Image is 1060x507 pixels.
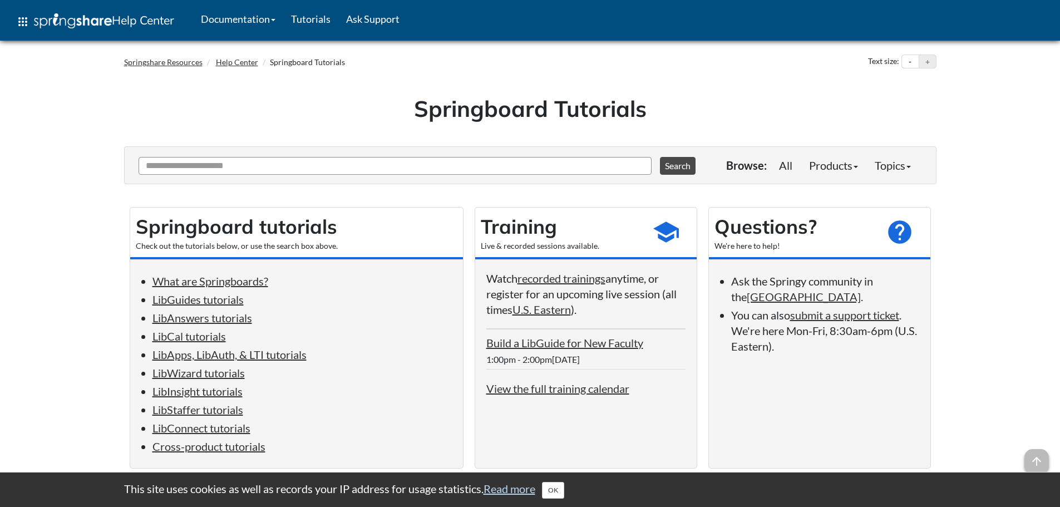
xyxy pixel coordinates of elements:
[152,274,268,288] a: What are Springboards?
[902,55,919,68] button: Decrease text size
[486,382,629,395] a: View the full training calendar
[152,329,226,343] a: LibCal tutorials
[34,13,112,28] img: Springshare
[152,293,244,306] a: LibGuides tutorials
[1024,449,1049,474] span: arrow_upward
[652,218,680,246] span: school
[152,348,307,361] a: LibApps, LibAuth, & LTI tutorials
[481,240,641,252] div: Live & recorded sessions available.
[919,55,936,68] button: Increase text size
[747,290,861,303] a: [GEOGRAPHIC_DATA]
[136,213,457,240] h2: Springboard tutorials
[152,421,250,435] a: LibConnect tutorials
[731,307,919,354] li: You can also . We're here Mon-Fri, 8:30am-6pm (U.S. Eastern).
[801,154,866,176] a: Products
[113,481,948,499] div: This site uses cookies as well as records your IP address for usage statistics.
[486,270,686,317] p: Watch anytime, or register for an upcoming live session (all times ).
[338,5,407,33] a: Ask Support
[731,273,919,304] li: Ask the Springy community in the .
[193,5,283,33] a: Documentation
[16,15,29,28] span: apps
[714,240,875,252] div: We're here to help!
[726,157,767,173] p: Browse:
[542,482,564,499] button: Close
[512,303,571,316] a: U.S. Eastern
[8,5,182,38] a: apps Help Center
[1024,450,1049,464] a: arrow_upward
[152,366,245,380] a: LibWizard tutorials
[152,311,252,324] a: LibAnswers tutorials
[112,13,174,27] span: Help Center
[886,218,914,246] span: help
[152,440,265,453] a: Cross-product tutorials
[152,403,243,416] a: LibStaffer tutorials
[790,308,899,322] a: submit a support ticket
[486,354,580,365] span: 1:00pm - 2:00pm[DATE]
[660,157,696,175] button: Search
[283,5,338,33] a: Tutorials
[866,154,919,176] a: Topics
[771,154,801,176] a: All
[152,385,243,398] a: LibInsight tutorials
[136,240,457,252] div: Check out the tutorials below, or use the search box above.
[260,57,345,68] li: Springboard Tutorials
[484,482,535,495] a: Read more
[124,57,203,67] a: Springshare Resources
[866,55,901,69] div: Text size:
[714,213,875,240] h2: Questions?
[132,93,928,124] h1: Springboard Tutorials
[517,272,605,285] a: recorded trainings
[216,57,258,67] a: Help Center
[481,213,641,240] h2: Training
[486,336,643,350] a: Build a LibGuide for New Faculty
